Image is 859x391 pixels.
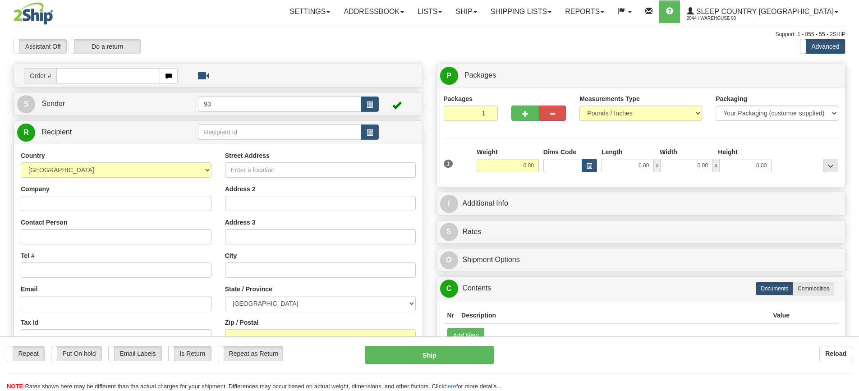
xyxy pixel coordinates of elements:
[51,346,101,361] label: Put On hold
[225,285,272,294] label: State / Province
[440,251,458,269] span: O
[7,346,44,361] label: Repeat
[17,123,178,142] a: R Recipient
[447,328,485,343] button: Add New
[444,94,473,103] label: Packages
[484,0,558,23] a: Shipping lists
[819,346,852,361] button: Reload
[444,307,458,324] th: Nr
[109,346,161,361] label: Email Labels
[14,2,53,25] img: logo2044.jpg
[7,383,25,390] span: NOTE:
[21,218,67,227] label: Contact Person
[687,14,754,23] span: 2044 / Warehouse 93
[838,149,858,241] iframe: chat widget
[14,39,66,54] label: Assistant Off
[713,159,719,172] span: x
[445,383,456,390] a: here
[225,218,256,227] label: Address 3
[440,223,458,241] span: $
[477,147,497,156] label: Weight
[680,0,845,23] a: Sleep Country [GEOGRAPHIC_DATA] 2044 / Warehouse 93
[17,95,198,113] a: S Sender
[14,31,845,38] div: Support: 1 - 855 - 55 - 2SHIP
[718,147,738,156] label: Height
[41,100,65,107] span: Sender
[17,124,35,142] span: R
[21,151,45,160] label: Country
[823,159,838,172] div: ...
[218,346,283,361] label: Repeat as Return
[225,151,270,160] label: Street Address
[444,160,453,168] span: 1
[756,282,793,295] label: Documents
[694,8,834,15] span: Sleep Country [GEOGRAPHIC_DATA]
[225,162,416,178] input: Enter a location
[169,346,211,361] label: Is Return
[21,184,50,193] label: Company
[602,147,623,156] label: Length
[198,97,361,112] input: Sender Id
[41,128,72,136] span: Recipient
[440,194,842,213] a: IAdditional Info
[440,223,842,241] a: $Rates
[654,159,660,172] span: x
[458,307,769,324] th: Description
[793,282,834,295] label: Commodities
[440,195,458,213] span: I
[198,124,361,140] input: Recipient Id
[579,94,640,103] label: Measurements Type
[440,279,842,298] a: CContents
[225,251,237,260] label: City
[769,307,793,324] th: Value
[225,318,259,327] label: Zip / Postal
[411,0,449,23] a: Lists
[825,350,846,357] b: Reload
[21,285,37,294] label: Email
[464,71,496,79] span: Packages
[800,39,845,54] label: Advanced
[440,67,458,85] span: P
[543,147,576,156] label: Dims Code
[440,280,458,298] span: C
[716,94,747,103] label: Packaging
[17,95,35,113] span: S
[21,251,35,260] label: Tel #
[365,346,494,364] button: Ship
[24,68,56,83] span: Order #
[283,0,337,23] a: Settings
[660,147,677,156] label: Width
[21,318,38,327] label: Tax Id
[449,0,483,23] a: Ship
[558,0,611,23] a: Reports
[440,66,842,85] a: P Packages
[225,184,256,193] label: Address 2
[440,251,842,269] a: OShipment Options
[337,0,411,23] a: Addressbook
[69,39,140,54] label: Do a return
